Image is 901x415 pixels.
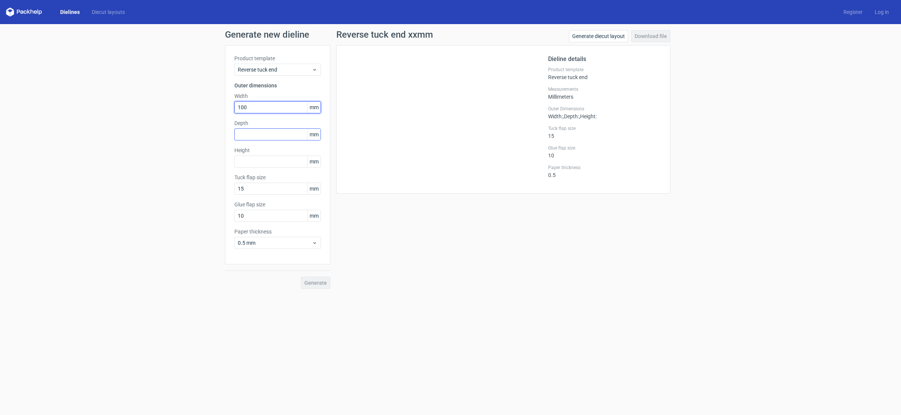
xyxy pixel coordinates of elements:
[234,55,321,62] label: Product template
[307,183,321,194] span: mm
[548,145,661,159] div: 10
[579,113,597,119] span: , Height :
[548,86,661,100] div: Millimeters
[234,201,321,208] label: Glue flap size
[225,30,676,39] h1: Generate new dieline
[548,125,661,131] label: Tuck flap size
[234,92,321,100] label: Width
[336,30,433,39] h1: Reverse tuck end xxmm
[548,55,661,64] h2: Dieline details
[86,8,131,16] a: Diecut layouts
[234,174,321,181] label: Tuck flap size
[869,8,895,16] a: Log in
[307,156,321,167] span: mm
[307,210,321,221] span: mm
[548,145,661,151] label: Glue flap size
[837,8,869,16] a: Register
[234,228,321,235] label: Paper thickness
[563,113,579,119] span: , Depth :
[569,30,628,42] a: Generate diecut layout
[234,146,321,154] label: Height
[548,67,661,80] div: Reverse tuck end
[548,165,661,178] div: 0.5
[238,66,312,73] span: Reverse tuck end
[307,129,321,140] span: mm
[238,239,312,247] span: 0.5 mm
[234,119,321,127] label: Depth
[548,165,661,171] label: Paper thickness
[548,113,563,119] span: Width :
[548,106,661,112] label: Outer Dimensions
[548,86,661,92] label: Measurements
[54,8,86,16] a: Dielines
[548,125,661,139] div: 15
[307,102,321,113] span: mm
[548,67,661,73] label: Product template
[234,82,321,89] h3: Outer dimensions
